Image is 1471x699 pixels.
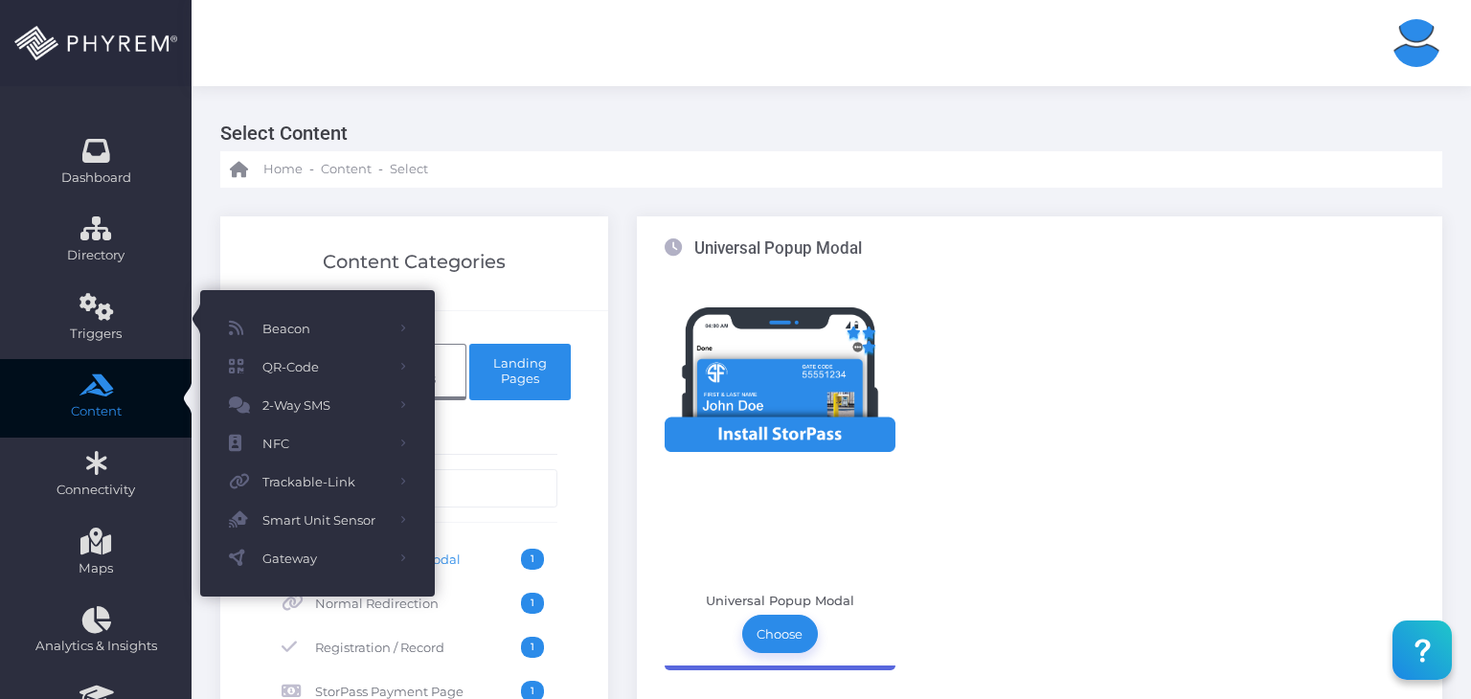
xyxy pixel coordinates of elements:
span: Analytics & Insights [12,637,179,656]
span: Content [12,402,179,421]
span: Triggers [12,325,179,344]
a: Select [390,151,428,188]
a: Registration / Record 1 [272,625,557,669]
span: 1 [521,593,545,614]
span: Dashboard [61,169,131,188]
span: 1 [521,637,545,658]
a: Content [321,151,372,188]
a: Trackable-Link [200,462,435,501]
span: Content [321,160,372,179]
span: Select [390,160,428,179]
a: Choose [742,615,819,653]
span: Gateway [262,546,387,571]
span: Trackable-Link [262,469,387,494]
span: Smart Unit Sensor [262,507,387,532]
span: Registration / Record [315,637,521,658]
div: Content Categories [248,248,581,276]
h3: Select Content [220,115,1428,151]
span: Home [263,160,303,179]
span: Landing Pages [485,355,555,387]
span: Maps [79,559,113,578]
a: Beacon [200,309,435,348]
input: Search... [314,469,556,507]
span: Normal Redirection [315,593,521,614]
span: 2-Way SMS [262,393,387,417]
a: 2-Way SMS [200,386,435,424]
span: QR-Code [262,354,387,379]
a: Gateway [200,539,435,577]
a: QR-Code [200,348,435,386]
li: - [375,160,386,179]
span: Connectivity [12,481,179,500]
a: Home [230,151,303,188]
li: - [306,160,317,179]
span: Beacon [262,316,387,341]
span: Directory [12,246,179,265]
a: Normal Redirection 1 [272,581,557,625]
span: 1 [521,549,545,570]
span: NFC [262,431,387,456]
h6: Universal Popup Modal [692,594,869,609]
a: Smart Unit Sensor [200,501,435,539]
h3: Universal Popup Modal [694,238,862,258]
a: NFC [200,424,435,462]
